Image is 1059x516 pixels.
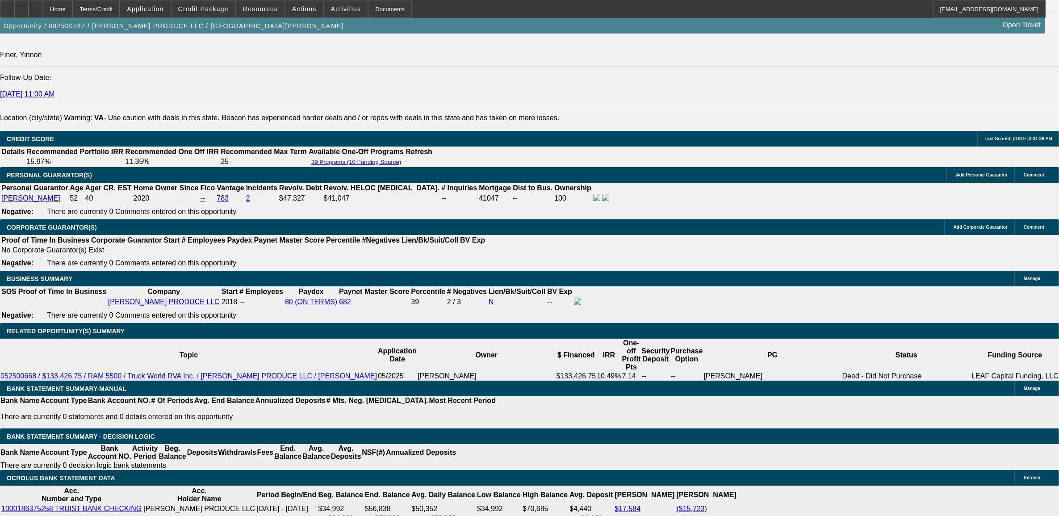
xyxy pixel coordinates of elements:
[326,396,429,405] th: # Mts. Neg. [MEDICAL_DATA].
[246,184,277,192] b: Incidents
[512,193,553,203] td: --
[477,504,521,513] td: $34,992
[239,298,244,306] span: --
[217,194,229,202] a: 783
[47,259,236,267] span: There are currently 0 Comments entered on this opportunity
[7,474,115,482] span: OCROLUS BANK STATEMENT DATA
[622,339,641,372] th: One-off Profit Pts
[256,487,317,503] th: Period Begin/End
[147,288,180,295] b: Company
[256,504,317,513] td: [DATE] - [DATE]
[547,297,573,307] td: --
[364,487,410,503] th: End. Balance
[1,505,142,512] a: 1000186375258 TRUIST BANK CHECKING
[243,5,278,13] span: Resources
[309,158,404,166] button: 39 Programs (10 Funding Source)
[477,487,521,503] th: Low Balance
[596,339,621,372] th: IRR
[411,487,476,503] th: Avg. Daily Balance
[187,444,218,461] th: Deposits
[331,444,362,461] th: Avg. Deposits
[125,157,219,166] td: 11.35%
[489,288,545,295] b: Lien/Bk/Suit/Coll
[4,22,344,29] span: Opportunity / 082500787 / [PERSON_NAME] PRODUCE LLC / [GEOGRAPHIC_DATA][PERSON_NAME]
[7,275,72,282] span: BUSINESS SUMMARY
[441,184,477,192] b: # Inquiries
[1,259,33,267] b: Negative:
[670,372,703,381] td: --
[331,5,361,13] span: Activities
[7,327,125,335] span: RELATED OPPORTUNITY(S) SUMMARY
[339,298,351,306] a: 682
[182,236,226,244] b: # Employees
[143,487,255,503] th: Acc. Holder Name
[151,396,194,405] th: # Of Periods
[615,505,640,512] a: $17,584
[1024,172,1044,177] span: Comment
[1,194,60,202] a: [PERSON_NAME]
[200,184,215,192] b: Fico
[677,505,707,512] a: ($15,723)
[85,193,132,203] td: 40
[7,433,155,440] span: Bank Statement Summary - Decision Logic
[956,172,1008,177] span: Add Personal Guarantor
[299,288,324,295] b: Paydex
[1,184,68,192] b: Personal Guarantor
[70,184,83,192] b: Age
[1,208,33,215] b: Negative:
[94,114,559,122] label: - Use caution with deals in this state. Beacon has experienced harder deals and / or repos with d...
[7,172,92,179] span: PERSONAL GUARANTOR(S)
[246,194,250,202] a: 2
[447,288,487,295] b: # Negatives
[94,114,104,122] b: VA
[279,193,322,203] td: $47,327
[40,396,88,405] th: Account Type
[676,487,737,503] th: [PERSON_NAME]
[218,444,256,461] th: Withdrawls
[134,184,199,192] b: Home Owner Since
[285,0,323,17] button: Actions
[513,184,553,192] b: Dist to Bus.
[318,504,363,513] td: $34,992
[1024,475,1040,480] span: Refresh
[703,372,842,381] td: [PERSON_NAME]
[1024,276,1040,281] span: Manage
[1,147,25,156] th: Details
[318,487,363,503] th: Beg. Balance
[556,339,596,372] th: $ Financed
[254,236,324,244] b: Paynet Master Score
[602,194,609,201] img: linkedin-icon.png
[429,396,496,405] th: Most Recent Period
[479,184,511,192] b: Mortgage
[622,372,641,381] td: 7.14
[971,372,1059,381] td: LEAF Capital Funding, LLC
[125,147,219,156] th: Recommended One Off IRR
[447,298,487,306] div: 2 / 3
[0,413,496,421] p: There are currently 0 statements and 0 details entered on this opportunity
[478,193,511,203] td: 41047
[954,225,1008,230] span: Add Corporate Guarantor
[842,372,971,381] td: Dead - Did Not Purchase
[7,385,126,392] span: BANK STATEMENT SUMMARY-MANUAL
[554,193,592,203] td: 100
[143,504,255,513] td: [PERSON_NAME] PRODUCE LLC
[417,372,556,381] td: [PERSON_NAME]
[7,224,97,231] span: CORPORATE GUARANTOR(S)
[971,339,1059,372] th: Funding Source
[362,236,400,244] b: #Negatives
[18,287,107,296] th: Proof of Time In Business
[411,288,445,295] b: Percentile
[308,147,405,156] th: Available One-Off Programs
[285,298,337,306] a: 80 (ON TERMS)
[40,444,88,461] th: Account Type
[596,372,621,381] td: 10.49%
[217,184,244,192] b: Vantage
[339,288,409,295] b: Paynet Master Score
[547,288,572,295] b: BV Exp
[641,372,670,381] td: --
[1,246,489,255] td: No Corporate Guarantor(s) Exist
[222,288,238,295] b: Start
[302,444,330,461] th: Avg. Balance
[1,311,33,319] b: Negative:
[323,193,440,203] td: $41,047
